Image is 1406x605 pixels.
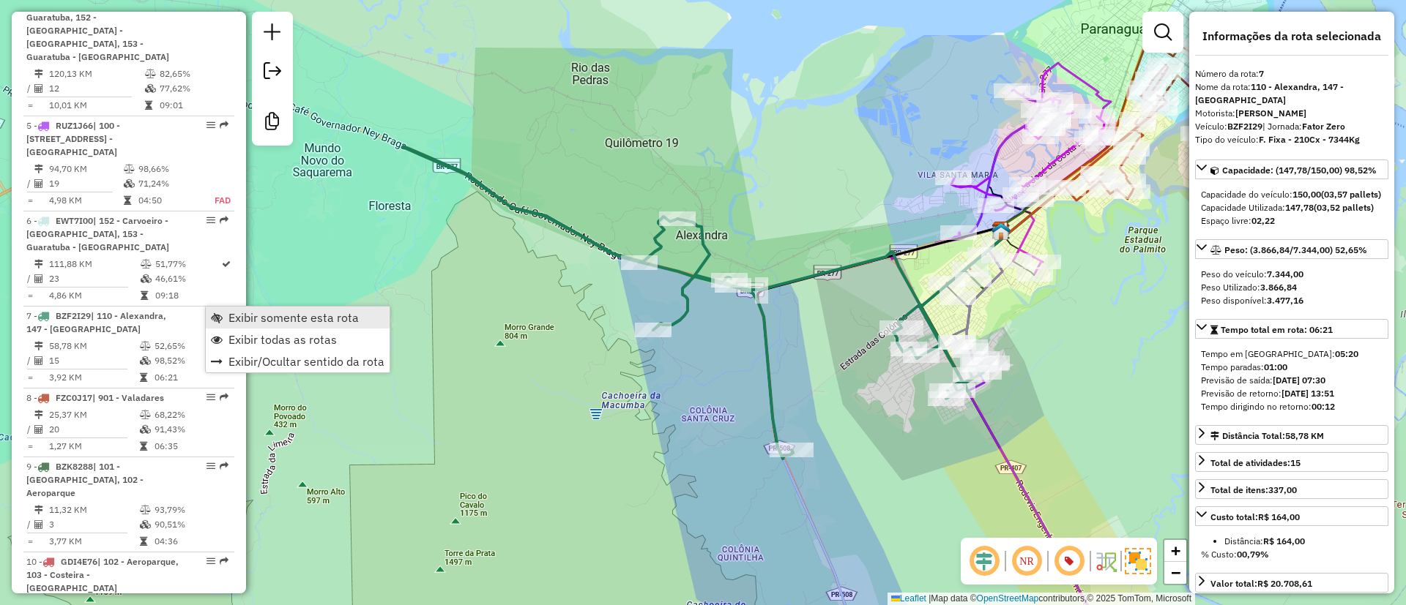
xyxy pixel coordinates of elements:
[34,425,43,434] i: Total de Atividades
[56,310,91,321] span: BZF2I29
[1195,239,1388,259] a: Peso: (3.866,84/7.344,00) 52,65%
[1201,281,1383,294] div: Peso Utilizado:
[26,193,34,208] td: =
[1195,452,1388,472] a: Total de atividades:15
[48,370,139,385] td: 3,92 KM
[1094,549,1117,573] img: Fluxo de ruas
[1257,578,1312,589] strong: R$ 20.708,61
[26,534,34,549] td: =
[26,461,144,498] span: | 101 - [GEOGRAPHIC_DATA], 102 - Aeroparque
[140,537,147,546] i: Tempo total em rota
[1201,201,1383,214] div: Capacidade Utilizada:
[26,288,34,303] td: =
[26,422,34,437] td: /
[48,439,139,454] td: 1,27 KM
[258,56,287,89] a: Exportar sessão
[1224,244,1367,255] span: Peso: (3.866,84/7.344,00) 52,65%
[929,593,931,604] span: |
[1195,120,1388,133] div: Veículo:
[1267,268,1303,279] strong: 7.344,00
[138,193,198,208] td: 04:50
[141,274,152,283] i: % de utilização da cubagem
[26,120,120,157] span: | 100 - [STREET_ADDRESS] - [GEOGRAPHIC_DATA]
[155,271,220,286] td: 46,61%
[124,165,135,173] i: % de utilização do peso
[48,288,140,303] td: 4,86 KM
[1335,348,1358,359] strong: 05:20
[1052,544,1087,579] span: Exibir número da rota
[48,353,139,368] td: 15
[1201,361,1383,374] div: Tempo paradas:
[159,98,228,113] td: 09:01
[888,593,1195,605] div: Map data © contributors,© 2025 TomTom, Microsoft
[140,520,151,529] i: % de utilização da cubagem
[1259,134,1360,145] strong: F. Fixa - 210Cx - 7344Kg
[1201,387,1383,400] div: Previsão de retorno:
[145,101,152,110] i: Tempo total em rota
[1235,108,1306,119] strong: [PERSON_NAME]
[207,462,215,470] em: Opções
[1237,549,1269,560] strong: 00,79%
[140,506,151,514] i: % de utilização do peso
[1263,536,1305,546] strong: R$ 164,00
[228,356,384,367] span: Exibir/Ocultar sentido da rota
[48,422,139,437] td: 20
[154,407,228,422] td: 68,22%
[26,310,166,334] span: | 110 - Alexandra, 147 - [GEOGRAPHIC_DATA]
[220,393,228,402] em: Rota exportada
[206,350,390,372] li: Exibir/Ocultar sentido da rota
[34,356,43,365] i: Total de Atividades
[26,392,164,403] span: 8 -
[61,556,97,567] span: GDI4E76
[1195,479,1388,499] a: Total de itens:337,00
[141,291,148,300] i: Tempo total em rota
[1222,165,1377,176] span: Capacidade: (147,78/150,00) 98,52%
[56,120,93,131] span: RUZ1J66
[48,503,139,517] td: 11,32 KM
[26,461,144,498] span: 9 -
[1195,80,1388,107] div: Nome da rota:
[207,216,215,225] em: Opções
[1195,529,1388,567] div: Custo total:R$ 164,00
[26,556,179,593] span: | 102 - Aeroparque, 103 - Costeira - [GEOGRAPHIC_DATA]
[26,310,166,334] span: 7 -
[1321,189,1381,200] strong: (03,57 pallets)
[48,339,139,353] td: 58,78 KM
[145,69,156,78] i: % de utilização do peso
[48,517,139,532] td: 3
[140,373,147,382] i: Tempo total em rota
[26,120,120,157] span: 5 -
[207,393,215,402] em: Opções
[155,288,220,303] td: 09:18
[154,503,228,517] td: 93,79%
[977,593,1039,604] a: OpenStreetMap
[26,215,169,252] span: 6 -
[48,534,139,549] td: 3,77 KM
[220,121,228,129] em: Rota exportada
[26,353,34,368] td: /
[1282,388,1334,399] strong: [DATE] 13:51
[124,196,131,205] i: Tempo total em rota
[1314,202,1374,213] strong: (03,52 pallets)
[1201,347,1383,361] div: Tempo em [GEOGRAPHIC_DATA]:
[155,257,220,271] td: 51,77%
[34,342,43,350] i: Distância Total
[1164,562,1186,584] a: Zoom out
[258,107,287,140] a: Criar modelo
[1224,535,1383,548] li: Distância:
[26,176,34,191] td: /
[1227,121,1262,132] strong: BZF2I29
[992,221,1011,240] img: CDD Paranagua
[34,179,43,188] i: Total de Atividades
[891,593,926,604] a: Leaflet
[1171,563,1180,582] span: −
[1125,548,1151,574] img: Exibir/Ocultar setores
[26,439,34,454] td: =
[207,121,215,129] em: Opções
[140,356,151,365] i: % de utilização da cubagem
[26,517,34,532] td: /
[154,517,228,532] td: 90,51%
[1210,429,1324,443] div: Distância Total:
[1285,430,1324,441] span: 58,78 KM
[198,193,231,208] td: FAD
